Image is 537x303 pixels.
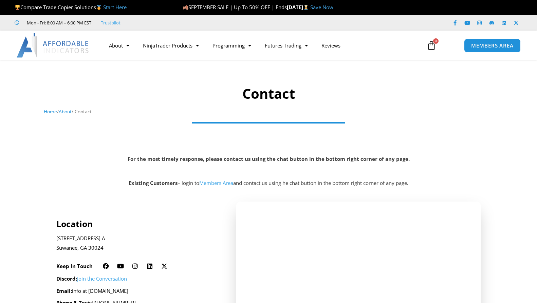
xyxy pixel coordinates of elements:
a: 0 [416,36,446,55]
h1: Contact [44,84,494,103]
h4: Location [56,219,218,229]
a: Futures Trading [258,38,315,53]
strong: Discord: [56,275,77,282]
h6: Keep in Touch [56,263,93,269]
a: Reviews [315,38,347,53]
img: LogoAI | Affordable Indicators – NinjaTrader [17,33,90,58]
img: ⌛ [303,5,309,10]
a: About [102,38,136,53]
a: Programming [206,38,258,53]
strong: Email: [56,287,72,294]
span: Mon - Fri: 8:00 AM – 6:00 PM EST [25,19,91,27]
strong: [DATE] [287,4,310,11]
img: 🥇 [96,5,101,10]
a: Start Here [103,4,127,11]
p: – login to and contact us using he chat button in the bottom right corner of any page. [3,178,534,188]
a: Trustpilot [101,19,121,27]
strong: For the most timely response, please contact us using the chat button in the bottom right corner ... [128,155,410,162]
a: Save Now [310,4,333,11]
strong: Existing Customers [129,179,178,186]
p: info at [DOMAIN_NAME] [56,286,218,296]
span: MEMBERS AREA [471,43,514,48]
span: 0 [433,38,439,44]
a: About [59,108,72,115]
a: Join the Conversation [77,275,127,282]
span: SEPTEMBER SALE | Up To 50% OFF | Ends [183,4,287,11]
a: MEMBERS AREA [464,39,521,53]
a: Members Area [199,179,233,186]
nav: Menu [102,38,419,53]
a: NinjaTrader Products [136,38,206,53]
span: Compare Trade Copier Solutions [15,4,127,11]
nav: Breadcrumb [44,107,494,116]
a: Home [44,108,57,115]
img: 🏆 [15,5,20,10]
p: [STREET_ADDRESS] A Suwanee, GA 30024 [56,234,218,253]
img: 🍂 [183,5,188,10]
